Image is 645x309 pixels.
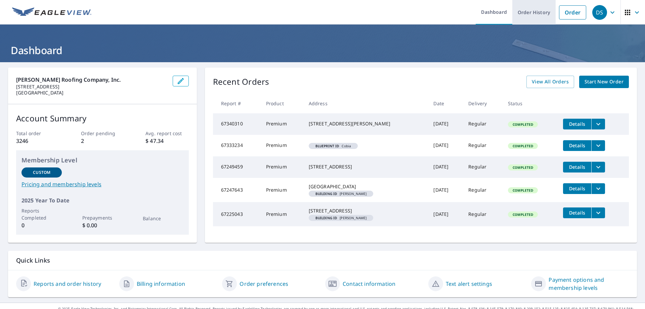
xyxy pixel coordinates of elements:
p: Account Summary [16,112,189,124]
td: 67225043 [213,202,261,226]
span: Start New Order [585,78,623,86]
em: Building ID [315,192,337,195]
a: Text alert settings [446,280,492,288]
td: [DATE] [428,178,463,202]
th: Date [428,93,463,113]
button: detailsBtn-67333234 [563,140,591,151]
button: filesDropdownBtn-67225043 [591,207,605,218]
a: Contact information [343,280,395,288]
h1: Dashboard [8,43,637,57]
p: Reports Completed [21,207,62,221]
div: [STREET_ADDRESS][PERSON_NAME] [309,120,423,127]
a: Pricing and membership levels [21,180,183,188]
p: [PERSON_NAME] Roofing Company, Inc. [16,76,167,84]
p: Order pending [81,130,124,137]
td: [DATE] [428,113,463,135]
span: Details [567,121,587,127]
a: Start New Order [579,76,629,88]
td: Regular [463,113,503,135]
button: filesDropdownBtn-67249459 [591,162,605,172]
p: 3246 [16,137,59,145]
p: 0 [21,221,62,229]
span: Cobia [311,144,355,148]
td: Regular [463,135,503,156]
p: Quick Links [16,256,629,265]
td: 67249459 [213,156,261,178]
button: filesDropdownBtn-67247643 [591,183,605,194]
td: 67247643 [213,178,261,202]
button: detailsBtn-67249459 [563,162,591,172]
button: filesDropdownBtn-67340310 [591,119,605,129]
span: Details [567,164,587,170]
td: [DATE] [428,135,463,156]
p: Recent Orders [213,76,269,88]
a: Reports and order history [34,280,101,288]
span: Completed [509,122,537,127]
span: [PERSON_NAME] [311,192,371,195]
span: View All Orders [532,78,569,86]
td: 67340310 [213,113,261,135]
th: Report # [213,93,261,113]
td: Premium [261,135,303,156]
td: Premium [261,178,303,202]
span: Details [567,142,587,149]
td: [DATE] [428,156,463,178]
div: [GEOGRAPHIC_DATA] [309,183,423,190]
span: Completed [509,212,537,217]
td: Regular [463,202,503,226]
button: filesDropdownBtn-67333234 [591,140,605,151]
p: $ 47.34 [145,137,188,145]
a: Order preferences [240,280,288,288]
span: Completed [509,165,537,170]
a: Billing information [137,280,185,288]
p: 2025 Year To Date [21,196,183,204]
span: Completed [509,144,537,148]
p: Avg. report cost [145,130,188,137]
p: Prepayments [82,214,123,221]
td: [DATE] [428,202,463,226]
p: Membership Level [21,156,183,165]
div: [STREET_ADDRESS] [309,163,423,170]
th: Status [503,93,558,113]
th: Delivery [463,93,503,113]
td: Regular [463,178,503,202]
button: detailsBtn-67247643 [563,183,591,194]
button: detailsBtn-67340310 [563,119,591,129]
img: EV Logo [12,7,91,17]
span: [PERSON_NAME] [311,216,371,220]
p: $ 0.00 [82,221,123,229]
td: Regular [463,156,503,178]
th: Product [261,93,303,113]
td: Premium [261,202,303,226]
a: Order [559,5,586,20]
a: View All Orders [526,76,574,88]
p: 2 [81,137,124,145]
td: Premium [261,156,303,178]
div: [STREET_ADDRESS] [309,207,423,214]
button: detailsBtn-67225043 [563,207,591,218]
span: Details [567,209,587,216]
span: Details [567,185,587,192]
td: 67333234 [213,135,261,156]
p: Balance [143,215,183,222]
em: Blueprint ID [315,144,339,148]
td: Premium [261,113,303,135]
p: Total order [16,130,59,137]
div: DS [592,5,607,20]
p: [GEOGRAPHIC_DATA] [16,90,167,96]
th: Address [303,93,428,113]
p: Custom [33,169,50,176]
a: Payment options and membership levels [549,276,629,292]
span: Completed [509,188,537,193]
p: [STREET_ADDRESS] [16,84,167,90]
em: Building ID [315,216,337,220]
